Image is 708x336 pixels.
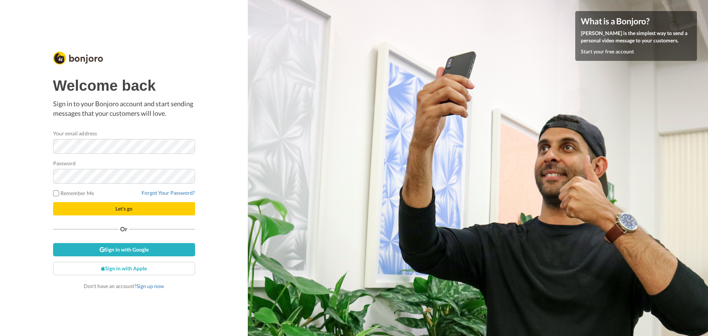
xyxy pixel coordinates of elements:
input: Remember Me [53,190,59,196]
a: Sign in with Apple [53,262,195,275]
span: Don’t have an account? [84,283,164,289]
button: Let's go [53,202,195,215]
h1: Welcome back [53,77,195,94]
label: Password [53,159,76,167]
p: [PERSON_NAME] is the simplest way to send a personal video message to your customers. [581,30,691,44]
p: Sign in to your Bonjoro account and start sending messages that your customers will love. [53,99,195,118]
span: Or [119,226,129,232]
a: Start your free account [581,48,634,55]
label: Your email address [53,129,97,137]
label: Remember Me [53,189,94,197]
h4: What is a Bonjoro? [581,17,691,26]
a: Forgot Your Password? [142,190,195,196]
a: Sign up now [136,283,164,289]
a: Sign in with Google [53,243,195,256]
span: Let's go [115,205,132,212]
